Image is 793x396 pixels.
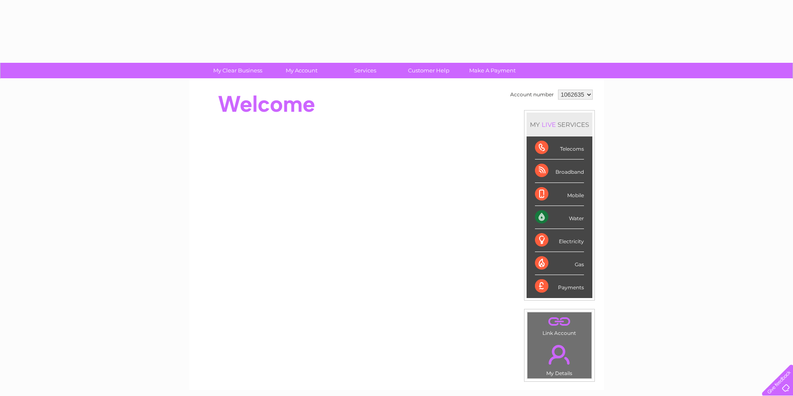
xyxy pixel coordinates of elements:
[331,63,400,78] a: Services
[394,63,463,78] a: Customer Help
[535,183,584,206] div: Mobile
[535,206,584,229] div: Water
[458,63,527,78] a: Make A Payment
[530,314,589,329] a: .
[527,113,592,136] div: MY SERVICES
[535,275,584,298] div: Payments
[508,87,556,102] td: Account number
[527,338,592,379] td: My Details
[530,340,589,369] a: .
[535,136,584,159] div: Telecoms
[535,159,584,183] div: Broadband
[535,229,584,252] div: Electricity
[267,63,336,78] a: My Account
[540,121,558,129] div: LIVE
[535,252,584,275] div: Gas
[203,63,272,78] a: My Clear Business
[527,312,592,338] td: Link Account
